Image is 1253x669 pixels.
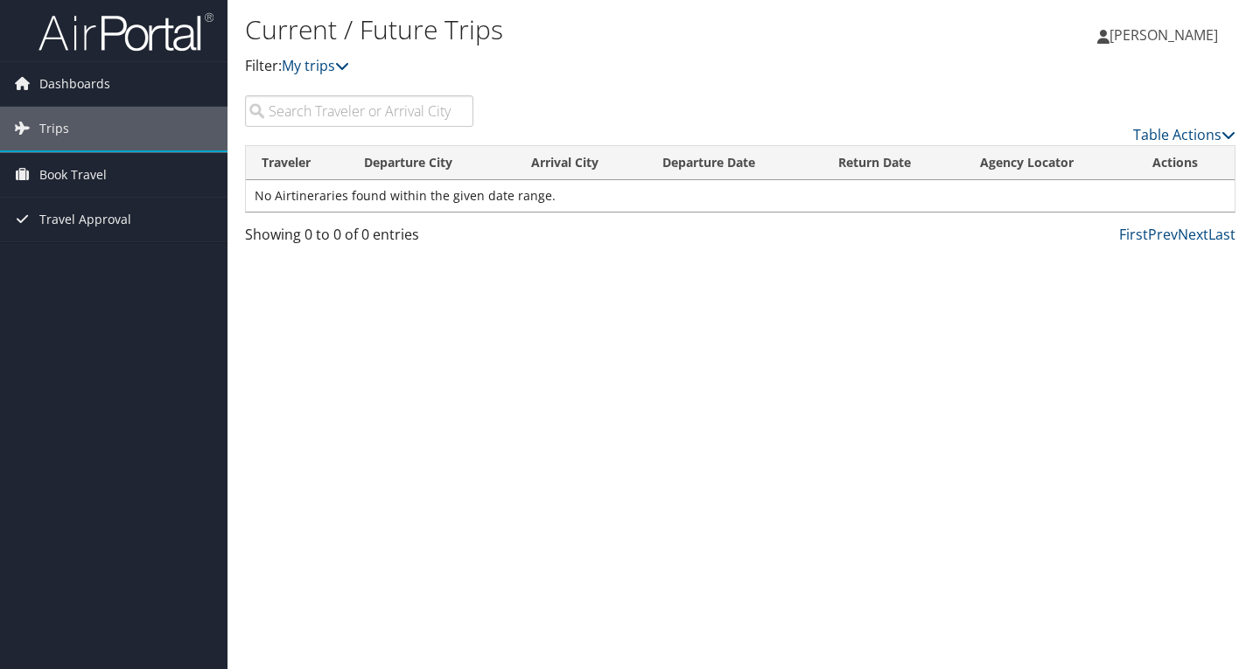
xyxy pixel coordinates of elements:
span: Travel Approval [39,198,131,241]
span: Trips [39,107,69,150]
span: [PERSON_NAME] [1109,25,1218,45]
th: Arrival City: activate to sort column ascending [515,146,647,180]
a: [PERSON_NAME] [1097,9,1235,61]
a: First [1119,225,1148,244]
p: Filter: [245,55,906,78]
th: Traveler: activate to sort column ascending [246,146,348,180]
span: Book Travel [39,153,107,197]
a: Prev [1148,225,1178,244]
a: My trips [282,56,349,75]
a: Next [1178,225,1208,244]
th: Return Date: activate to sort column ascending [822,146,963,180]
span: Dashboards [39,62,110,106]
td: No Airtineraries found within the given date range. [246,180,1235,212]
th: Departure Date: activate to sort column descending [647,146,823,180]
th: Departure City: activate to sort column ascending [348,146,516,180]
a: Table Actions [1133,125,1235,144]
a: Last [1208,225,1235,244]
input: Search Traveler or Arrival City [245,95,473,127]
th: Actions [1137,146,1235,180]
h1: Current / Future Trips [245,11,906,48]
img: airportal-logo.png [38,11,213,52]
th: Agency Locator: activate to sort column ascending [964,146,1137,180]
div: Showing 0 to 0 of 0 entries [245,224,473,254]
